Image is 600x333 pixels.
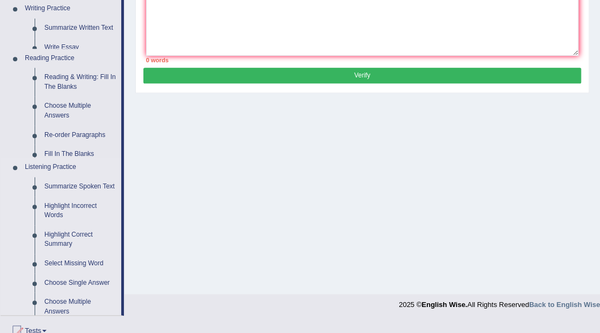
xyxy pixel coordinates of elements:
a: Reading & Writing: Fill In The Blanks [39,68,121,96]
a: Select Missing Word [39,254,121,273]
a: Listening Practice [20,158,121,177]
a: Back to English Wise [529,301,600,309]
a: Choose Single Answer [39,273,121,293]
div: 0 words [146,56,579,64]
a: Choose Multiple Answers [39,292,121,321]
a: Re-order Paragraphs [39,126,121,145]
a: Summarize Written Text [39,18,121,38]
a: Fill In The Blanks [39,145,121,164]
div: 2025 © All Rights Reserved [399,294,600,310]
a: Summarize Spoken Text [39,177,121,197]
a: Reading Practice [20,49,121,68]
button: Verify [143,68,581,83]
a: Highlight Correct Summary [39,225,121,254]
a: Highlight Incorrect Words [39,197,121,225]
a: Choose Multiple Answers [39,96,121,125]
a: Write Essay [39,38,121,57]
strong: English Wise. [421,301,467,309]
